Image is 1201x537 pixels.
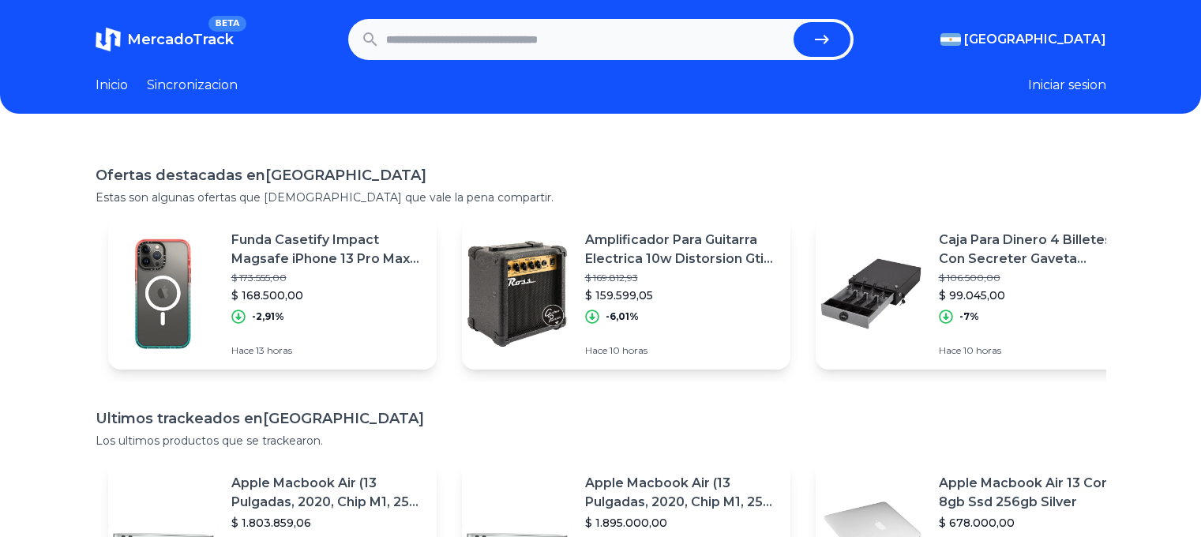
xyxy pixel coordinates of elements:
[816,218,1144,370] a: Featured imageCaja Para Dinero 4 Billetes Con Secreter Gaveta Linealiviana$ 106.500,00$ 99.045,00...
[231,287,424,303] p: $ 168.500,00
[585,287,778,303] p: $ 159.599,05
[147,76,238,95] a: Sincronizacion
[231,344,424,357] p: Hace 13 horas
[208,16,246,32] span: BETA
[252,310,284,323] p: -2,91%
[939,515,1132,531] p: $ 678.000,00
[231,272,424,284] p: $ 173.555,00
[585,515,778,531] p: $ 1.895.000,00
[96,433,1106,449] p: Los ultimos productos que se trackearon.
[816,238,926,349] img: Featured image
[959,310,979,323] p: -7%
[108,238,219,349] img: Featured image
[96,27,234,52] a: MercadoTrackBETA
[1028,76,1106,95] button: Iniciar sesion
[231,231,424,268] p: Funda Casetify Impact Magsafe iPhone 13 Pro Max Pink Blue
[585,272,778,284] p: $ 169.812,93
[585,474,778,512] p: Apple Macbook Air (13 Pulgadas, 2020, Chip M1, 256 Gb De Ssd, 8 Gb De Ram) - Plata
[96,407,1106,430] h1: Ultimos trackeados en [GEOGRAPHIC_DATA]
[606,310,639,323] p: -6,01%
[462,218,790,370] a: Featured imageAmplificador Para Guitarra Electrica 10w Distorsion Gtia G10$ 169.812,93$ 159.599,0...
[939,231,1132,268] p: Caja Para Dinero 4 Billetes Con Secreter Gaveta Linealiviana
[939,474,1132,512] p: Apple Macbook Air 13 Core I5 8gb Ssd 256gb Silver
[940,30,1106,49] button: [GEOGRAPHIC_DATA]
[231,515,424,531] p: $ 1.803.859,06
[108,218,437,370] a: Featured imageFunda Casetify Impact Magsafe iPhone 13 Pro Max Pink Blue$ 173.555,00$ 168.500,00-2...
[940,33,961,46] img: Argentina
[96,27,121,52] img: MercadoTrack
[96,190,1106,205] p: Estas son algunas ofertas que [DEMOGRAPHIC_DATA] que vale la pena compartir.
[231,474,424,512] p: Apple Macbook Air (13 Pulgadas, 2020, Chip M1, 256 Gb De Ssd, 8 Gb De Ram) - Plata
[96,76,128,95] a: Inicio
[939,287,1132,303] p: $ 99.045,00
[585,344,778,357] p: Hace 10 horas
[96,164,1106,186] h1: Ofertas destacadas en [GEOGRAPHIC_DATA]
[964,30,1106,49] span: [GEOGRAPHIC_DATA]
[585,231,778,268] p: Amplificador Para Guitarra Electrica 10w Distorsion Gtia G10
[462,238,572,349] img: Featured image
[127,31,234,48] span: MercadoTrack
[939,272,1132,284] p: $ 106.500,00
[939,344,1132,357] p: Hace 10 horas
